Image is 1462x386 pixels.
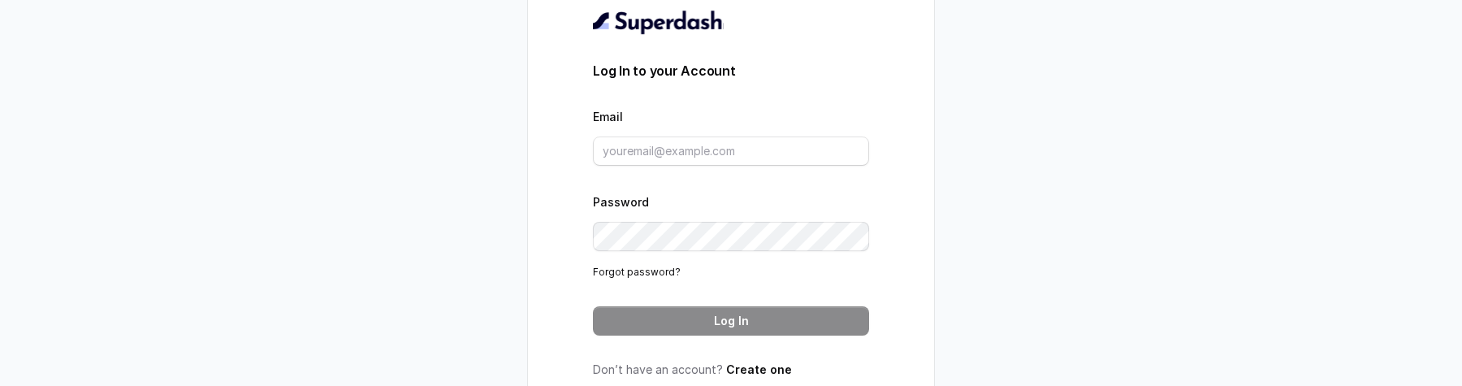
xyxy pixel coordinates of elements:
[593,137,869,166] input: youremail@example.com
[726,362,792,376] a: Create one
[593,9,724,35] img: light.svg
[593,266,681,278] a: Forgot password?
[593,110,623,124] label: Email
[593,195,649,209] label: Password
[593,61,869,80] h3: Log In to your Account
[593,306,869,336] button: Log In
[593,362,869,378] p: Don’t have an account?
